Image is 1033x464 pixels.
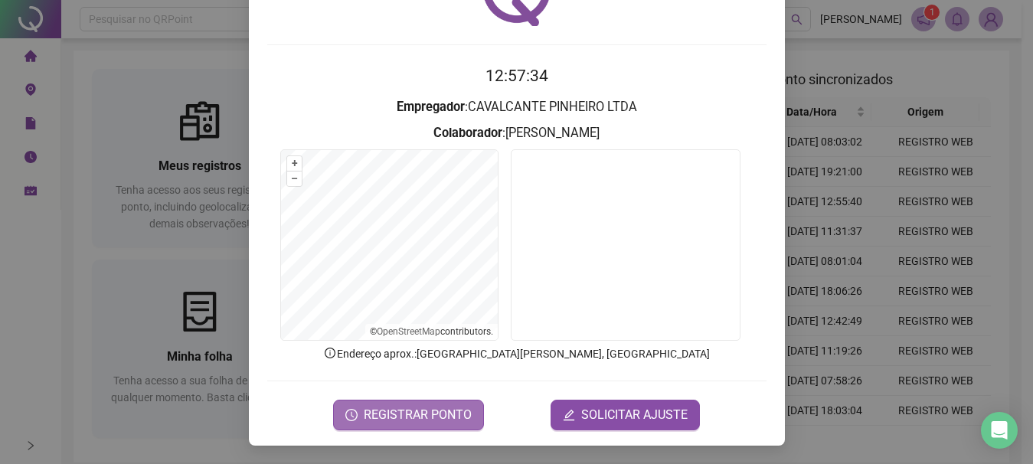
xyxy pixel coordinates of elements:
[333,400,484,430] button: REGISTRAR PONTO
[981,412,1018,449] div: Open Intercom Messenger
[287,172,302,186] button: –
[433,126,502,140] strong: Colaborador
[581,406,688,424] span: SOLICITAR AJUSTE
[563,409,575,421] span: edit
[377,326,440,337] a: OpenStreetMap
[397,100,465,114] strong: Empregador
[267,97,767,117] h3: : CAVALCANTE PINHEIRO LTDA
[345,409,358,421] span: clock-circle
[370,326,493,337] li: © contributors.
[364,406,472,424] span: REGISTRAR PONTO
[267,345,767,362] p: Endereço aprox. : [GEOGRAPHIC_DATA][PERSON_NAME], [GEOGRAPHIC_DATA]
[323,346,337,360] span: info-circle
[287,156,302,171] button: +
[267,123,767,143] h3: : [PERSON_NAME]
[485,67,548,85] time: 12:57:34
[551,400,700,430] button: editSOLICITAR AJUSTE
